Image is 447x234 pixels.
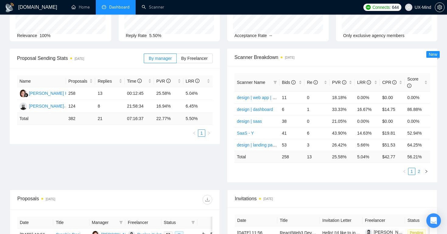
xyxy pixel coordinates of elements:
span: right [207,131,211,135]
a: SaaS - Y [237,131,254,136]
td: 11 [279,91,305,103]
span: filter [273,81,277,84]
span: Re [307,80,318,85]
time: [DATE] [263,197,273,201]
span: LRR [357,80,371,85]
span: By manager [149,56,172,61]
th: Date [235,215,277,226]
td: 21.05% [330,115,355,127]
time: [DATE] [46,198,55,201]
a: setting [435,5,445,10]
span: Reply Rate [126,33,147,38]
td: 25.58 % [330,151,355,163]
span: LRR [186,79,200,84]
span: Proposals [68,78,88,84]
td: 33.33% [330,103,355,115]
time: [DATE] [285,56,294,59]
td: 258 [279,151,305,163]
td: 0.00% [355,91,380,103]
td: 56.21 % [405,151,430,163]
td: 382 [66,113,95,125]
button: setting [435,2,445,12]
button: left [401,168,408,175]
th: Name [17,75,66,87]
span: -- [269,33,272,38]
span: left [192,131,196,135]
td: 00:12:45 [125,87,154,100]
span: info-circle [137,79,142,83]
div: Proposals [17,195,115,205]
td: 18.18% [330,91,355,103]
span: Scanner Breakdown [234,53,430,61]
a: KH[PERSON_NAME] Heart [19,91,75,95]
th: Invitation Letter [320,215,362,226]
span: Dashboard [109,5,130,10]
td: 07:16:37 [125,113,154,125]
li: 2 [415,168,423,175]
span: info-circle [291,80,296,84]
td: 0.00% [405,91,430,103]
td: 13 [95,87,124,100]
td: 3 [304,139,330,151]
td: 64.25% [405,139,430,151]
button: left [191,129,198,137]
td: 43.90% [330,127,355,139]
td: Total [17,113,66,125]
a: homeHome [71,5,90,10]
li: Next Page [423,168,430,175]
span: left [403,170,406,173]
td: 22.77 % [154,113,183,125]
a: design | saas [237,119,262,124]
span: Bids [282,80,296,85]
img: YB [19,102,27,110]
a: 1 [198,130,205,136]
span: dashboard [102,5,106,9]
span: info-circle [342,80,346,84]
span: filter [190,218,196,227]
img: logo [5,3,15,12]
div: [PERSON_NAME] Heart [29,90,75,97]
th: Title [277,215,320,226]
div: Open Intercom Messenger [426,213,441,228]
button: right [205,129,213,137]
button: right [423,168,430,175]
th: Freelancer [362,215,405,226]
th: Freelancer [125,217,161,229]
img: gigradar-bm.png [24,93,28,97]
span: 100% [40,33,50,38]
li: Previous Page [401,168,408,175]
button: download [203,195,212,205]
span: user [407,5,411,9]
span: Relevance [17,33,37,38]
span: Status [164,219,189,226]
span: download [203,197,212,202]
li: 1 [408,168,415,175]
td: 0.00% [405,115,430,127]
span: PVR [332,80,346,85]
img: KH [19,90,27,97]
span: filter [272,78,278,87]
td: 6 [304,127,330,139]
span: Proposal Sending Stats [17,54,144,62]
td: 5.04 % [355,151,380,163]
td: 0.00% [355,115,380,127]
span: info-circle [367,80,371,84]
span: By Freelancer [181,56,208,61]
span: info-circle [195,79,199,83]
a: design | landing page [237,143,277,147]
span: Only exclusive agency members [343,33,405,38]
td: $ 42.77 [380,151,405,163]
td: 1 [304,103,330,115]
span: info-circle [407,84,411,88]
span: Manager [92,219,117,226]
td: 86.88% [405,103,430,115]
td: 53 [279,139,305,151]
li: Previous Page [191,129,198,137]
td: 21:58:34 [125,100,154,113]
td: 6 [279,103,305,115]
td: $51.53 [380,139,405,151]
td: 258 [66,87,95,100]
a: design | web app | mobile app [237,95,293,100]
